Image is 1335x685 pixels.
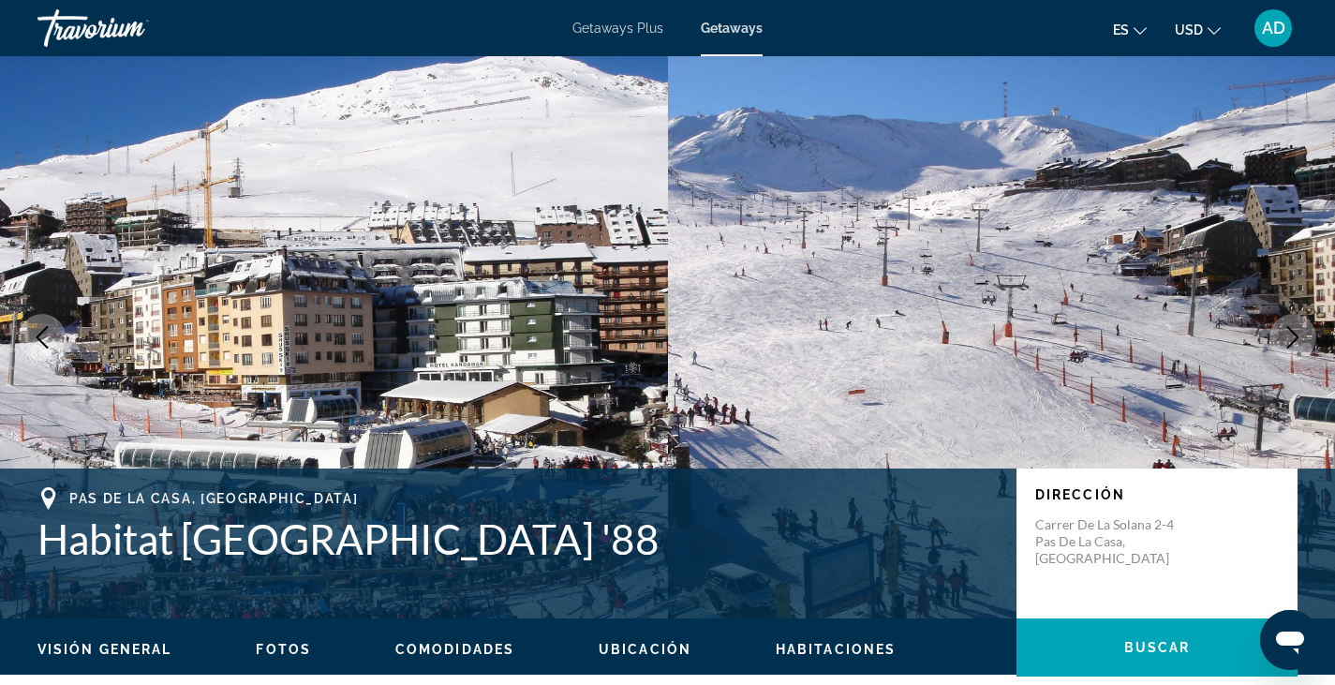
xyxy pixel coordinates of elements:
iframe: Botón para iniciar la ventana de mensajería [1260,610,1320,670]
span: Comodidades [395,642,514,657]
a: Getaways Plus [572,21,663,36]
button: Fotos [256,641,311,658]
button: Visión general [37,641,171,658]
a: Getaways [701,21,763,36]
span: Ubicación [599,642,691,657]
button: Next image [1269,314,1316,361]
p: Dirección [1035,487,1279,502]
span: Fotos [256,642,311,657]
button: Buscar [1016,618,1298,677]
span: AD [1262,19,1285,37]
button: Comodidades [395,641,514,658]
button: Change language [1113,16,1147,43]
span: es [1113,22,1129,37]
button: Ubicación [599,641,691,658]
a: Travorium [37,4,225,52]
h1: Habitat [GEOGRAPHIC_DATA] '88 [37,514,998,563]
span: Visión general [37,642,171,657]
button: Previous image [19,314,66,361]
span: USD [1175,22,1203,37]
p: Carrer de la Solana 2-4 Pas de la Casa, [GEOGRAPHIC_DATA] [1035,516,1185,567]
span: Habitaciones [776,642,896,657]
span: Buscar [1124,640,1191,655]
button: Change currency [1175,16,1221,43]
button: User Menu [1249,8,1298,48]
span: Pas de la Casa, [GEOGRAPHIC_DATA] [69,491,358,506]
button: Habitaciones [776,641,896,658]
